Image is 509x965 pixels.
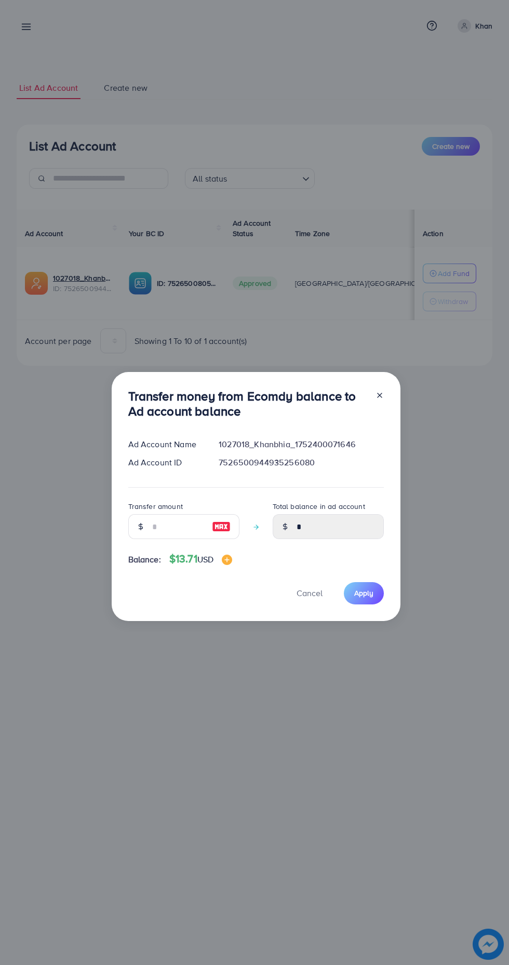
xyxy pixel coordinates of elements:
[197,554,213,565] span: USD
[210,438,392,450] div: 1027018_Khanbhia_1752400071646
[354,588,373,598] span: Apply
[273,501,365,512] label: Total balance in ad account
[169,553,232,566] h4: $13.71
[128,389,367,419] h3: Transfer money from Ecomdy balance to Ad account balance
[344,582,384,604] button: Apply
[284,582,336,604] button: Cancel
[212,520,231,533] img: image
[120,457,211,468] div: Ad Account ID
[128,501,183,512] label: Transfer amount
[210,457,392,468] div: 7526500944935256080
[120,438,211,450] div: Ad Account Name
[128,554,161,566] span: Balance:
[297,587,323,599] span: Cancel
[222,555,232,565] img: image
